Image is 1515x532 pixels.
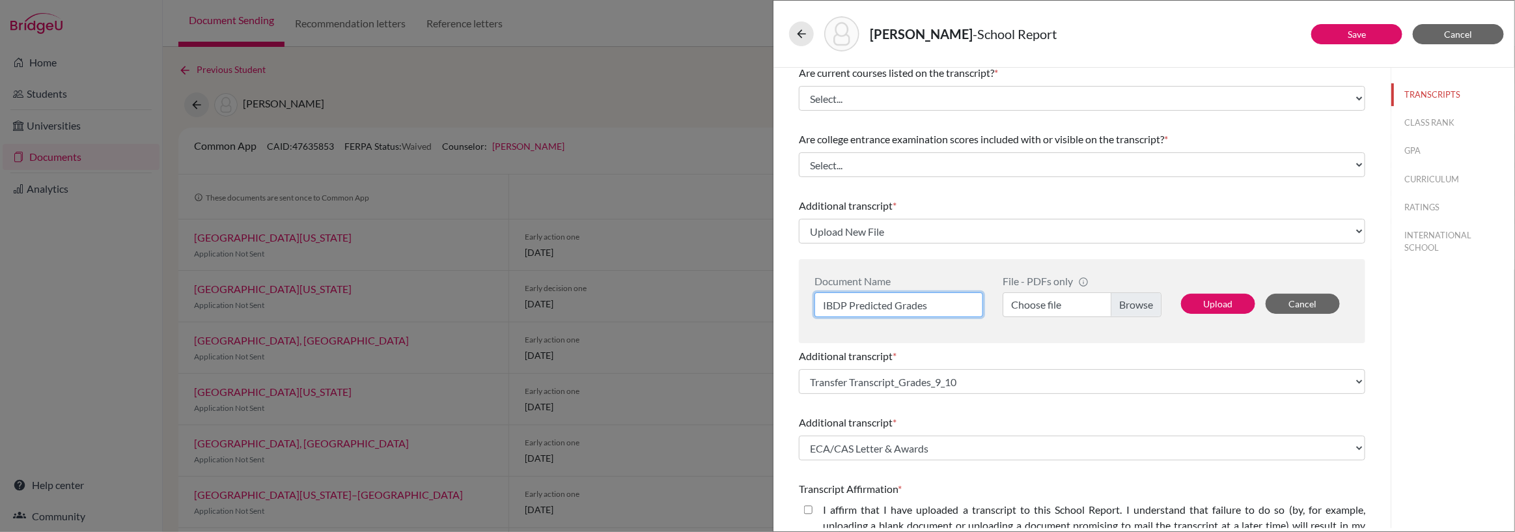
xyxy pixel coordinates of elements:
[799,416,893,428] span: Additional transcript
[1391,139,1514,162] button: GPA
[799,66,994,79] span: Are current courses listed on the transcript?
[1003,292,1161,317] label: Choose file
[973,26,1057,42] span: - School Report
[1391,196,1514,219] button: RATINGS
[799,199,893,212] span: Additional transcript
[1181,294,1255,314] button: Upload
[1391,168,1514,191] button: CURRICULUM
[1391,111,1514,134] button: CLASS RANK
[799,133,1164,145] span: Are college entrance examination scores included with or visible on the transcript?
[1266,294,1340,314] button: Cancel
[1391,83,1514,106] button: TRANSCRIPTS
[1078,277,1089,287] span: info
[799,350,893,362] span: Additional transcript
[870,26,973,42] strong: [PERSON_NAME]
[1391,224,1514,259] button: INTERNATIONAL SCHOOL
[814,275,983,287] div: Document Name
[799,483,898,495] span: Transcript Affirmation
[1003,275,1161,287] div: File - PDFs only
